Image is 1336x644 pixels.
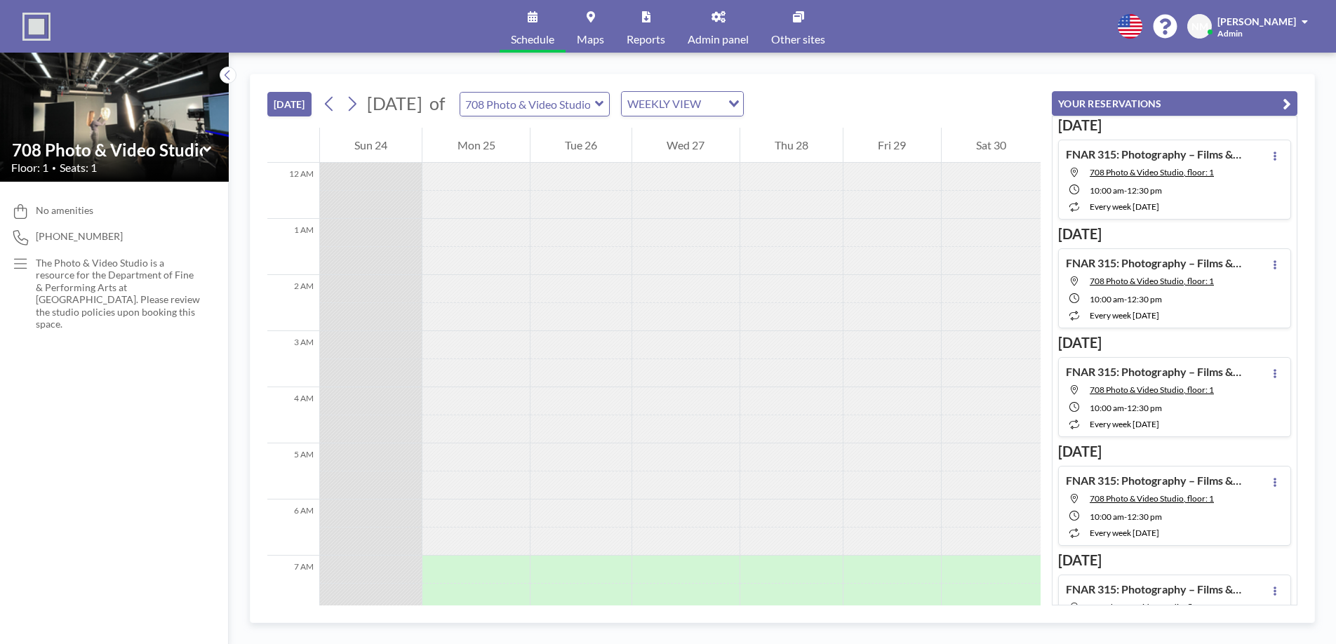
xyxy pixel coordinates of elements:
h3: [DATE] [1058,443,1291,460]
input: 708 Photo & Video Studio [12,140,203,160]
h4: FNAR 315: Photography – Films & Cameras [1066,365,1241,379]
span: every week [DATE] [1090,201,1159,212]
div: 4 AM [267,387,319,443]
span: Floor: 1 [11,161,48,175]
span: 12:30 PM [1127,403,1162,413]
div: Thu 28 [740,128,843,163]
img: organization-logo [22,13,51,41]
span: 708 Photo & Video Studio, floor: 1 [1090,384,1214,395]
input: Search for option [705,95,720,113]
span: every week [DATE] [1090,310,1159,321]
span: 10:00 AM [1090,294,1124,304]
span: every week [DATE] [1090,419,1159,429]
div: Fri 29 [843,128,940,163]
div: Sat 30 [942,128,1041,163]
div: Search for option [622,92,743,116]
div: Wed 27 [632,128,739,163]
div: 3 AM [267,331,319,387]
h4: FNAR 315: Photography – Films & Cameras [1066,474,1241,488]
div: 7 AM [267,556,319,612]
div: 6 AM [267,499,319,556]
button: [DATE] [267,92,312,116]
span: Admin [1217,28,1243,39]
div: 12 AM [267,163,319,219]
h4: FNAR 315: Photography – Films & Cameras [1066,256,1241,270]
span: NM [1191,20,1208,33]
span: every week [DATE] [1090,528,1159,538]
span: Maps [577,34,604,45]
span: [PERSON_NAME] [1217,15,1296,27]
span: Admin panel [688,34,749,45]
span: 12:30 PM [1127,294,1162,304]
span: [PHONE_NUMBER] [36,230,123,243]
span: 708 Photo & Video Studio, floor: 1 [1090,167,1214,177]
h4: FNAR 315: Photography – Films & Cameras [1066,147,1241,161]
h3: [DATE] [1058,225,1291,243]
h3: [DATE] [1058,334,1291,351]
span: - [1124,185,1127,196]
span: Reports [627,34,665,45]
div: 1 AM [267,219,319,275]
input: 708 Photo & Video Studio [460,93,595,116]
span: Schedule [511,34,554,45]
span: - [1124,403,1127,413]
button: YOUR RESERVATIONS [1052,91,1297,116]
h3: [DATE] [1058,551,1291,569]
span: 10:00 AM [1090,403,1124,413]
span: 708 Photo & Video Studio, floor: 1 [1090,276,1214,286]
span: • [52,163,56,173]
span: of [429,93,445,114]
span: Seats: 1 [60,161,97,175]
div: Mon 25 [422,128,529,163]
p: The Photo & Video Studio is a resource for the Department of Fine & Performing Arts at [GEOGRAPHI... [36,257,201,330]
div: Sun 24 [320,128,422,163]
span: 10:00 AM [1090,185,1124,196]
div: 2 AM [267,275,319,331]
span: 10:00 AM [1090,511,1124,522]
span: Other sites [771,34,825,45]
span: 708 Photo & Video Studio, floor: 1 [1090,602,1214,612]
div: 5 AM [267,443,319,499]
span: - [1124,294,1127,304]
h3: [DATE] [1058,116,1291,134]
span: - [1124,511,1127,522]
span: [DATE] [367,93,422,114]
span: 12:30 PM [1127,511,1162,522]
span: No amenities [36,204,93,217]
span: 12:30 PM [1127,185,1162,196]
h4: FNAR 315: Photography – Films & Cameras [1066,582,1241,596]
span: 708 Photo & Video Studio, floor: 1 [1090,493,1214,504]
div: Tue 26 [530,128,632,163]
span: WEEKLY VIEW [624,95,704,113]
